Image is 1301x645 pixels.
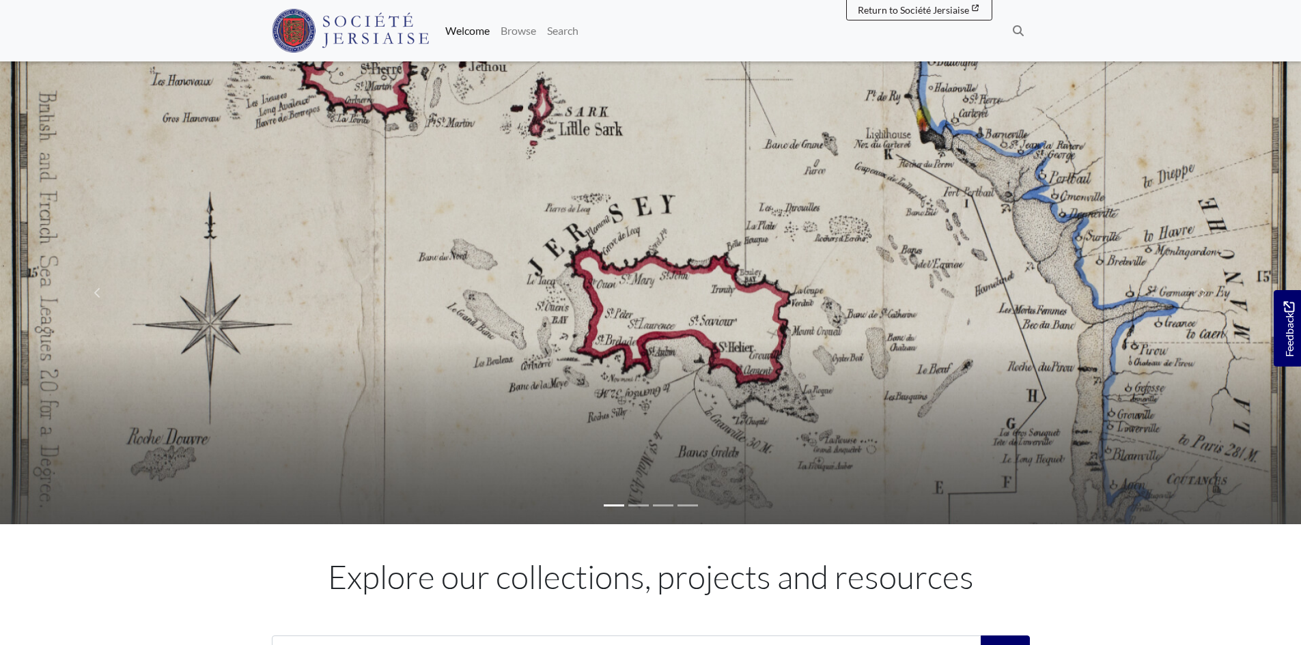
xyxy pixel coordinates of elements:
span: Return to Société Jersiaise [858,4,969,16]
a: Search [542,17,584,44]
a: Move to next slideshow image [1106,61,1301,524]
a: Browse [495,17,542,44]
a: Société Jersiaise logo [272,5,430,56]
a: Welcome [440,17,495,44]
img: Société Jersiaise [272,9,430,53]
h1: Explore our collections, projects and resources [272,557,1030,597]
